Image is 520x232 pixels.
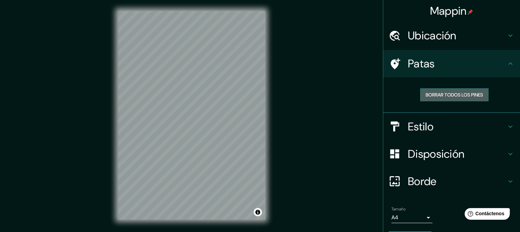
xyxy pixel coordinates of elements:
div: Estilo [383,113,520,140]
font: Disposición [408,147,464,161]
div: Ubicación [383,22,520,49]
img: pin-icon.png [468,9,473,15]
button: Activar o desactivar atribución [254,208,262,216]
font: A4 [391,214,398,221]
iframe: Lanzador de widgets de ayuda [459,205,512,224]
div: Borde [383,168,520,195]
font: Estilo [408,119,434,134]
font: Borde [408,174,437,189]
canvas: Mapa [118,11,265,220]
button: Borrar todos los pines [420,88,489,101]
div: A4 [391,212,432,223]
div: Disposición [383,140,520,168]
font: Tamaño [391,206,405,212]
div: Patas [383,50,520,77]
font: Borrar todos los pines [426,92,483,98]
font: Mappin [430,4,467,18]
font: Ubicación [408,28,456,43]
font: Patas [408,56,435,71]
